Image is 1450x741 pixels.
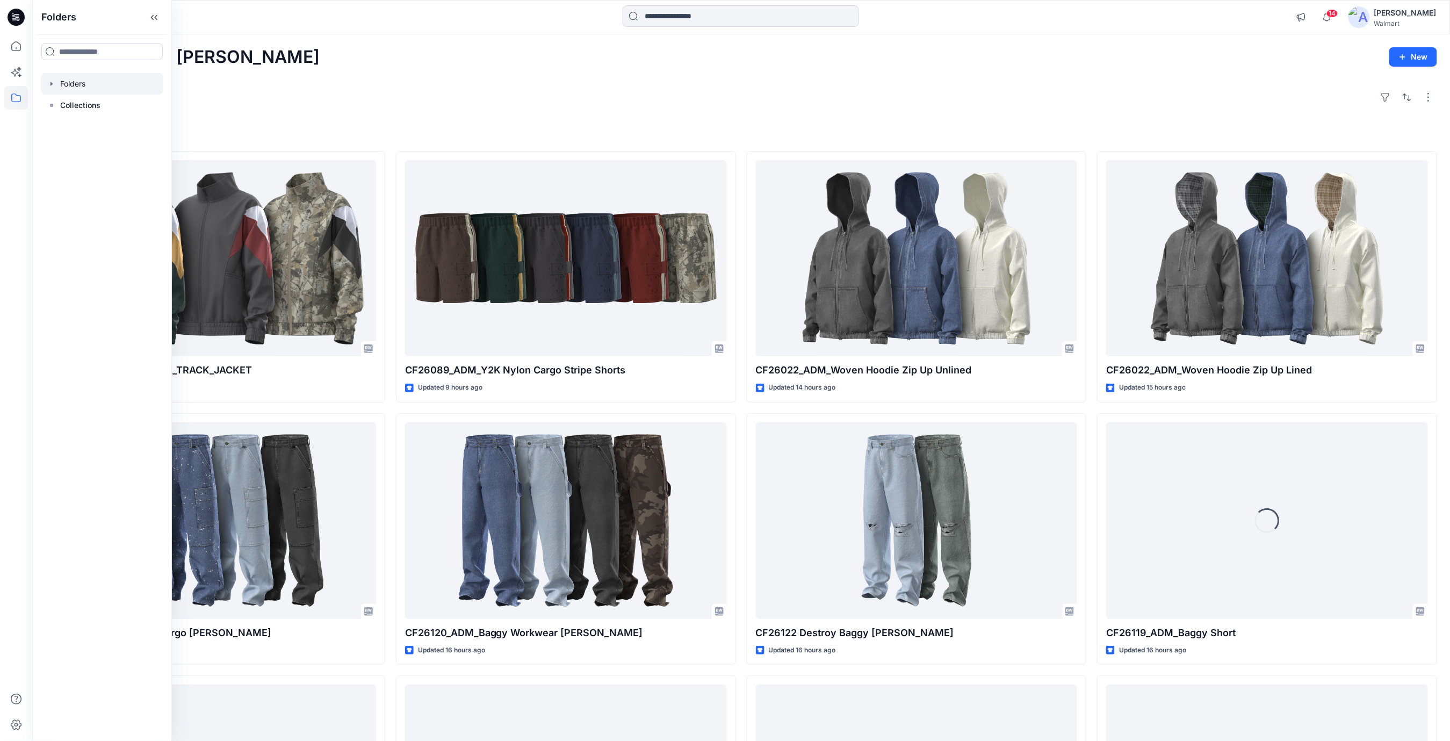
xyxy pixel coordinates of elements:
[1106,363,1428,378] p: CF26022_ADM_Woven Hoodie Zip Up Lined
[1326,9,1338,18] span: 14
[54,363,376,378] p: CF26067_RETRO_NYLON_TRACK_JACKET
[769,382,836,393] p: Updated 14 hours ago
[1119,645,1186,656] p: Updated 16 hours ago
[54,422,376,619] a: CF26121_ADM_Baggy Cargo Jean
[756,160,1078,357] a: CF26022_ADM_Woven Hoodie Zip Up Unlined
[756,422,1078,619] a: CF26122 Destroy Baggy Jean
[54,160,376,357] a: CF26067_RETRO_NYLON_TRACK_JACKET
[1389,47,1437,67] button: New
[405,422,727,619] a: CF26120_ADM_Baggy Workwear Jean
[1348,6,1370,28] img: avatar
[405,363,727,378] p: CF26089_ADM_Y2K Nylon Cargo Stripe Shorts
[1106,625,1428,641] p: CF26119_ADM_Baggy Short
[405,160,727,357] a: CF26089_ADM_Y2K Nylon Cargo Stripe Shorts
[60,99,100,112] p: Collections
[1374,6,1437,19] div: [PERSON_NAME]
[1374,19,1437,27] div: Walmart
[54,625,376,641] p: CF26121_ADM_Baggy Cargo [PERSON_NAME]
[418,645,485,656] p: Updated 16 hours ago
[45,47,320,67] h2: Welcome back, [PERSON_NAME]
[769,645,836,656] p: Updated 16 hours ago
[756,625,1078,641] p: CF26122 Destroy Baggy [PERSON_NAME]
[756,363,1078,378] p: CF26022_ADM_Woven Hoodie Zip Up Unlined
[1119,382,1186,393] p: Updated 15 hours ago
[405,625,727,641] p: CF26120_ADM_Baggy Workwear [PERSON_NAME]
[1106,160,1428,357] a: CF26022_ADM_Woven Hoodie Zip Up Lined
[418,382,482,393] p: Updated 9 hours ago
[45,127,1437,140] h4: Styles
